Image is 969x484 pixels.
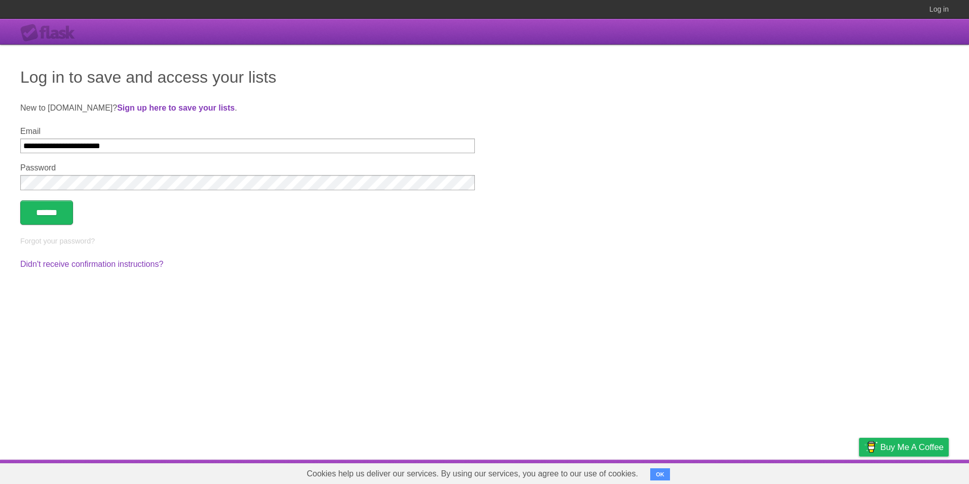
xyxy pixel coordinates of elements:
[859,438,949,457] a: Buy me a coffee
[20,102,949,114] p: New to [DOMAIN_NAME]? .
[20,260,163,268] a: Didn't receive confirmation instructions?
[296,464,648,484] span: Cookies help us deliver our services. By using our services, you agree to our use of cookies.
[846,462,872,481] a: Privacy
[864,438,878,456] img: Buy me a coffee
[20,127,475,136] label: Email
[117,103,235,112] a: Sign up here to save your lists
[20,24,81,42] div: Flask
[811,462,834,481] a: Terms
[20,163,475,172] label: Password
[880,438,944,456] span: Buy me a coffee
[758,462,799,481] a: Developers
[885,462,949,481] a: Suggest a feature
[650,468,670,480] button: OK
[724,462,746,481] a: About
[20,237,95,245] a: Forgot your password?
[20,65,949,89] h1: Log in to save and access your lists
